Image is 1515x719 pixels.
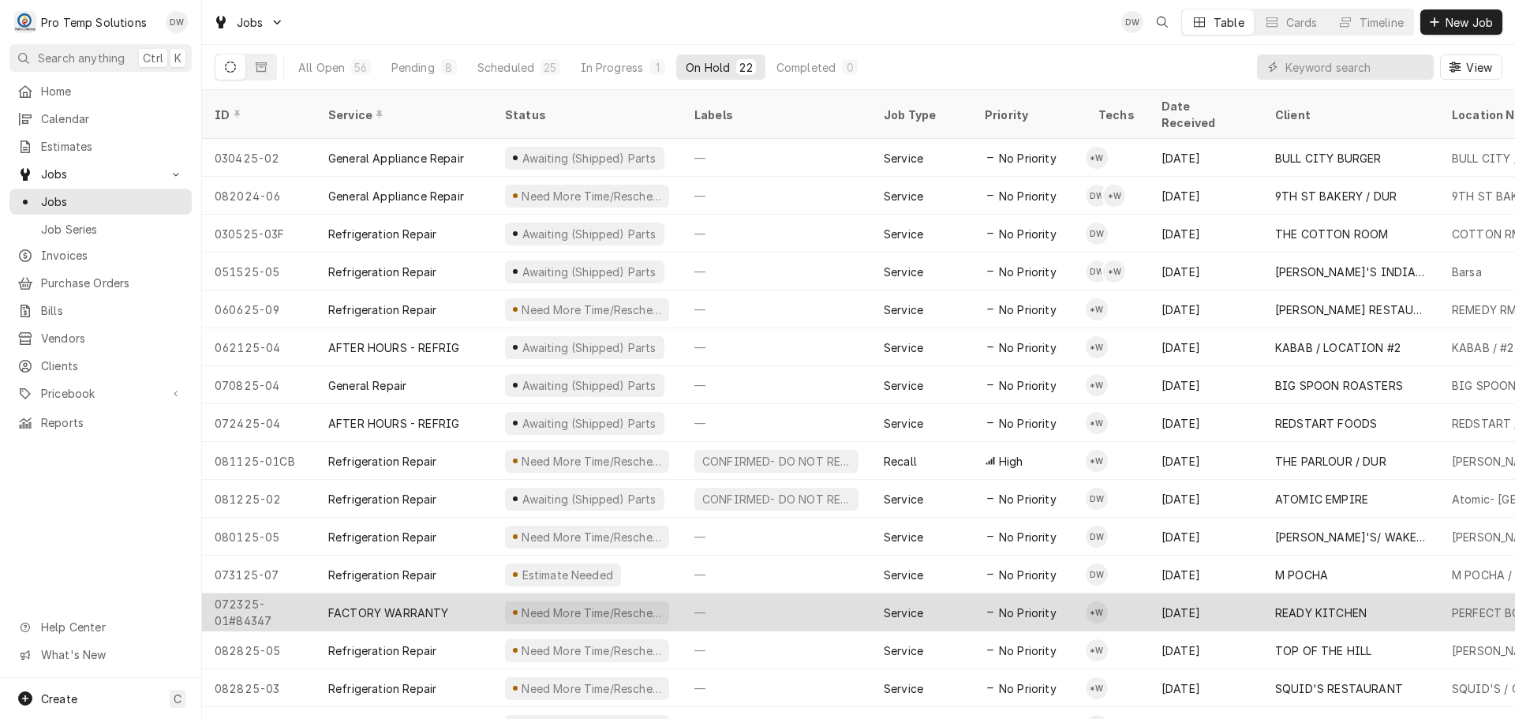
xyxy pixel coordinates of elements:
[1086,223,1108,245] div: Dakota Williams's Avatar
[1086,260,1108,283] div: DW
[41,193,184,210] span: Jobs
[1149,556,1262,594] div: [DATE]
[38,50,125,66] span: Search anything
[41,110,184,127] span: Calendar
[41,302,184,319] span: Bills
[985,107,1070,123] div: Priority
[1149,631,1262,669] div: [DATE]
[354,59,367,76] div: 56
[520,188,663,204] div: Need More Time/Reschedule
[1275,529,1427,545] div: [PERSON_NAME]'S/ WAKE FOREST
[1275,415,1377,432] div: REDSTART FOODS
[999,150,1057,167] span: No Priority
[884,567,923,583] div: Service
[520,567,615,583] div: Estimate Needed
[1360,14,1404,31] div: Timeline
[682,594,871,631] div: —
[1086,260,1108,283] div: Dakota Williams's Avatar
[166,11,188,33] div: DW
[653,59,662,76] div: 1
[328,567,436,583] div: Refrigeration Repair
[1149,594,1262,631] div: [DATE]
[9,44,192,72] button: Search anythingCtrlK
[9,189,192,215] a: Jobs
[202,290,316,328] div: 060625-09
[202,556,316,594] div: 073125-07
[999,188,1057,204] span: No Priority
[999,605,1057,621] span: No Priority
[9,380,192,406] a: Go to Pricebook
[1086,185,1108,207] div: DW
[1121,11,1143,33] div: DW
[1275,188,1397,204] div: 9TH ST BAKERY / DUR
[1275,264,1427,280] div: [PERSON_NAME]'S INDIAN KITCHEN
[202,631,316,669] div: 082825-05
[682,631,871,669] div: —
[1086,450,1108,472] div: *Kevin Williams's Avatar
[202,177,316,215] div: 082024-06
[1275,150,1382,167] div: BULL CITY BURGER
[999,301,1057,318] span: No Priority
[520,453,663,470] div: Need More Time/Reschedule
[1149,518,1262,556] div: [DATE]
[1086,526,1108,548] div: DW
[41,646,182,663] span: What's New
[1086,488,1108,510] div: Dakota Williams's Avatar
[1285,54,1426,80] input: Keyword search
[9,270,192,296] a: Purchase Orders
[41,358,184,374] span: Clients
[884,107,959,123] div: Job Type
[999,339,1057,356] span: No Priority
[202,366,316,404] div: 070825-04
[1275,605,1367,621] div: READY KITCHEN
[884,339,923,356] div: Service
[328,605,449,621] div: FACTORY WARRANTY
[41,14,147,31] div: Pro Temp Solutions
[682,139,871,177] div: —
[328,642,436,659] div: Refrigeration Repair
[1121,11,1143,33] div: Dana Williams's Avatar
[694,107,858,123] div: Labels
[207,9,290,36] a: Go to Jobs
[1086,412,1108,434] div: *Kevin Williams's Avatar
[1275,339,1401,356] div: KABAB / LOCATION #2
[1149,253,1262,290] div: [DATE]
[520,642,663,659] div: Need More Time/Reschedule
[1149,404,1262,442] div: [DATE]
[884,642,923,659] div: Service
[41,83,184,99] span: Home
[1086,488,1108,510] div: DW
[1086,147,1108,169] div: *Kevin Williams's Avatar
[9,106,192,132] a: Calendar
[1286,14,1318,31] div: Cards
[328,107,477,123] div: Service
[202,139,316,177] div: 030425-02
[520,301,663,318] div: Need More Time/Reschedule
[999,226,1057,242] span: No Priority
[999,529,1057,545] span: No Priority
[884,605,923,621] div: Service
[1420,9,1502,35] button: New Job
[884,150,923,167] div: Service
[999,642,1057,659] span: No Priority
[520,680,663,697] div: Need More Time/Reschedule
[682,177,871,215] div: —
[884,680,923,697] div: Service
[520,377,657,394] div: Awaiting (Shipped) Parts
[41,692,77,706] span: Create
[328,529,436,545] div: Refrigeration Repair
[1440,54,1502,80] button: View
[41,414,184,431] span: Reports
[202,253,316,290] div: 051525-05
[1098,107,1136,123] div: Techs
[682,404,871,442] div: —
[41,275,184,291] span: Purchase Orders
[328,188,464,204] div: General Appliance Repair
[544,59,556,76] div: 25
[1086,601,1108,624] div: *Kevin Williams's Avatar
[682,669,871,707] div: —
[298,59,345,76] div: All Open
[520,415,657,432] div: Awaiting (Shipped) Parts
[1275,301,1427,318] div: [PERSON_NAME] RESTAURANT'S
[1086,336,1108,358] div: *Kevin Williams's Avatar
